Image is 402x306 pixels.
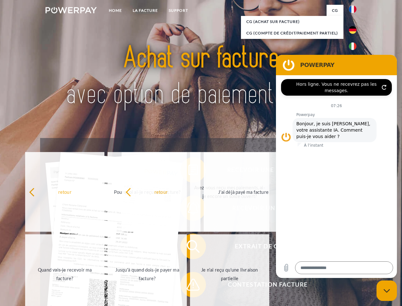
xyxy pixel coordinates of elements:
div: J'ai déjà payé ma facture [208,187,279,196]
img: logo-powerpay-white.svg [46,7,97,13]
a: CG [327,5,343,16]
a: Support [163,5,194,16]
a: Home [103,5,127,16]
div: Je n'ai reçu qu'une livraison partielle [194,266,265,283]
img: de [349,26,356,34]
div: retour [125,187,197,196]
a: CG (achat sur facture) [241,16,343,27]
img: title-powerpay_fr.svg [61,31,341,122]
iframe: Bouton de lancement de la fenêtre de messagerie, conversation en cours [377,280,397,301]
img: fr [349,5,356,13]
a: CG (Compte de crédit/paiement partiel) [241,27,343,39]
iframe: Fenêtre de messagerie [276,55,397,278]
div: Quand vais-je recevoir ma facture? [29,266,101,283]
img: it [349,42,356,50]
div: Pourquoi ai-je reçu une facture? [111,187,183,196]
div: retour [29,187,101,196]
div: Jusqu'à quand dois-je payer ma facture? [111,266,183,283]
a: LA FACTURE [127,5,163,16]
